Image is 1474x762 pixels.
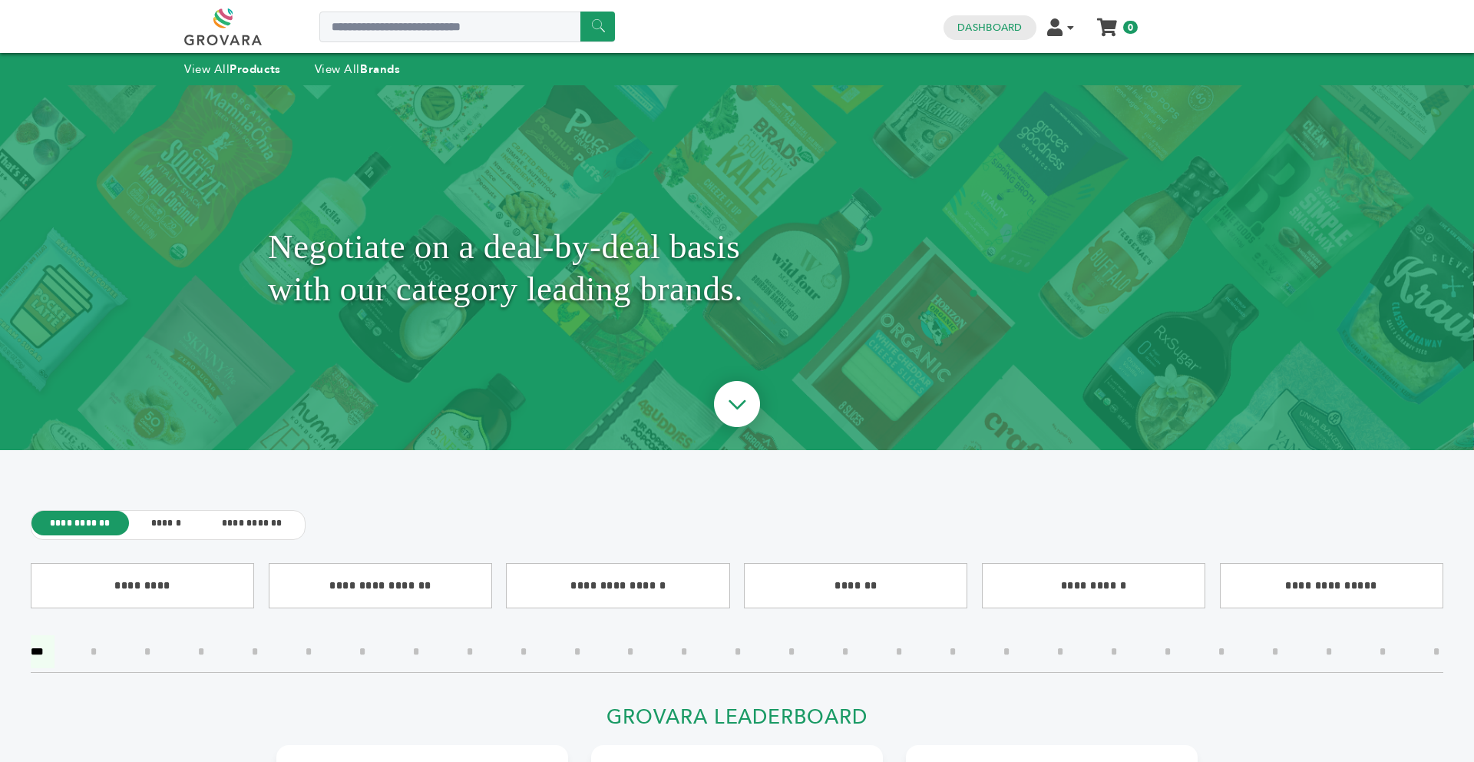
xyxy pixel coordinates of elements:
[276,705,1198,738] h2: Grovara Leaderboard
[268,124,1206,412] h1: Negotiate on a deal-by-deal basis with our category leading brands.
[696,366,778,447] img: ourBrandsHeroArrow.png
[315,61,401,77] a: View AllBrands
[360,61,400,77] strong: Brands
[1099,14,1116,30] a: My Cart
[319,12,615,42] input: Search a product or brand...
[230,61,280,77] strong: Products
[184,61,281,77] a: View AllProducts
[957,21,1022,35] a: Dashboard
[1123,21,1138,34] span: 0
